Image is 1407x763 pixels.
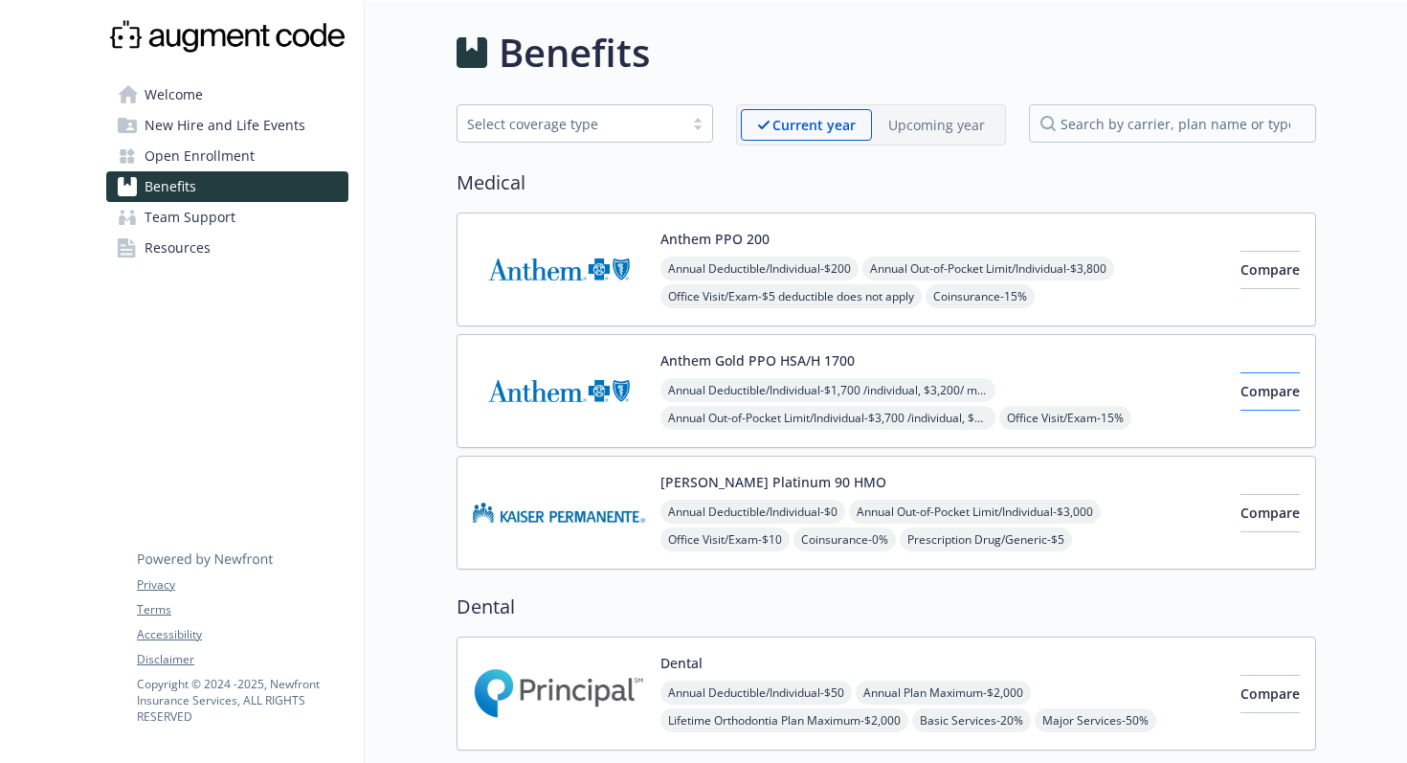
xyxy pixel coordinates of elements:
a: Privacy [137,576,347,594]
span: Compare [1240,382,1300,400]
a: Team Support [106,202,348,233]
span: New Hire and Life Events [145,110,305,141]
p: Copyright © 2024 - 2025 , Newfront Insurance Services, ALL RIGHTS RESERVED [137,676,347,725]
button: Dental [660,653,703,673]
span: Coinsurance - 0% [793,527,896,551]
a: Welcome [106,79,348,110]
h2: Medical [457,168,1316,197]
span: Welcome [145,79,203,110]
img: Principal Financial Group Inc carrier logo [473,653,645,734]
span: Annual Out-of-Pocket Limit/Individual - $3,800 [862,257,1114,281]
span: Annual Out-of-Pocket Limit/Individual - $3,000 [849,500,1101,524]
img: Anthem Blue Cross carrier logo [473,229,645,310]
a: Disclaimer [137,651,347,668]
span: Annual Deductible/Individual - $200 [660,257,859,281]
h2: Dental [457,593,1316,621]
span: Open Enrollment [145,141,255,171]
h1: Benefits [499,24,650,81]
span: Resources [145,233,211,263]
span: Annual Deductible/Individual - $1,700 /individual, $3,200/ member [660,378,995,402]
span: Team Support [145,202,235,233]
img: Kaiser Permanente Insurance Company carrier logo [473,472,645,553]
span: Major Services - 50% [1035,708,1156,732]
span: Annual Out-of-Pocket Limit/Individual - $3,700 /individual, $3,700/ member [660,406,995,430]
a: Terms [137,601,347,618]
p: Upcoming year [888,115,985,135]
span: Lifetime Orthodontia Plan Maximum - $2,000 [660,708,908,732]
span: Compare [1240,260,1300,279]
button: Compare [1240,675,1300,713]
span: Compare [1240,684,1300,703]
span: Office Visit/Exam - $5 deductible does not apply [660,284,922,308]
p: Current year [772,115,856,135]
span: Annual Deductible/Individual - $50 [660,681,852,705]
span: Annual Plan Maximum - $2,000 [856,681,1031,705]
span: Prescription Drug/Generic - $5 [900,527,1072,551]
button: Compare [1240,251,1300,289]
span: Basic Services - 20% [912,708,1031,732]
span: Compare [1240,504,1300,522]
a: Open Enrollment [106,141,348,171]
div: Select coverage type [467,114,674,134]
button: Compare [1240,372,1300,411]
button: [PERSON_NAME] Platinum 90 HMO [660,472,886,492]
a: Accessibility [137,626,347,643]
a: Benefits [106,171,348,202]
span: Office Visit/Exam - 15% [999,406,1131,430]
span: Benefits [145,171,196,202]
button: Anthem PPO 200 [660,229,770,249]
button: Anthem Gold PPO HSA/H 1700 [660,350,855,370]
a: Resources [106,233,348,263]
span: Office Visit/Exam - $10 [660,527,790,551]
a: New Hire and Life Events [106,110,348,141]
span: Annual Deductible/Individual - $0 [660,500,845,524]
span: Coinsurance - 15% [926,284,1035,308]
input: search by carrier, plan name or type [1029,104,1316,143]
button: Compare [1240,494,1300,532]
img: Anthem Blue Cross carrier logo [473,350,645,432]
